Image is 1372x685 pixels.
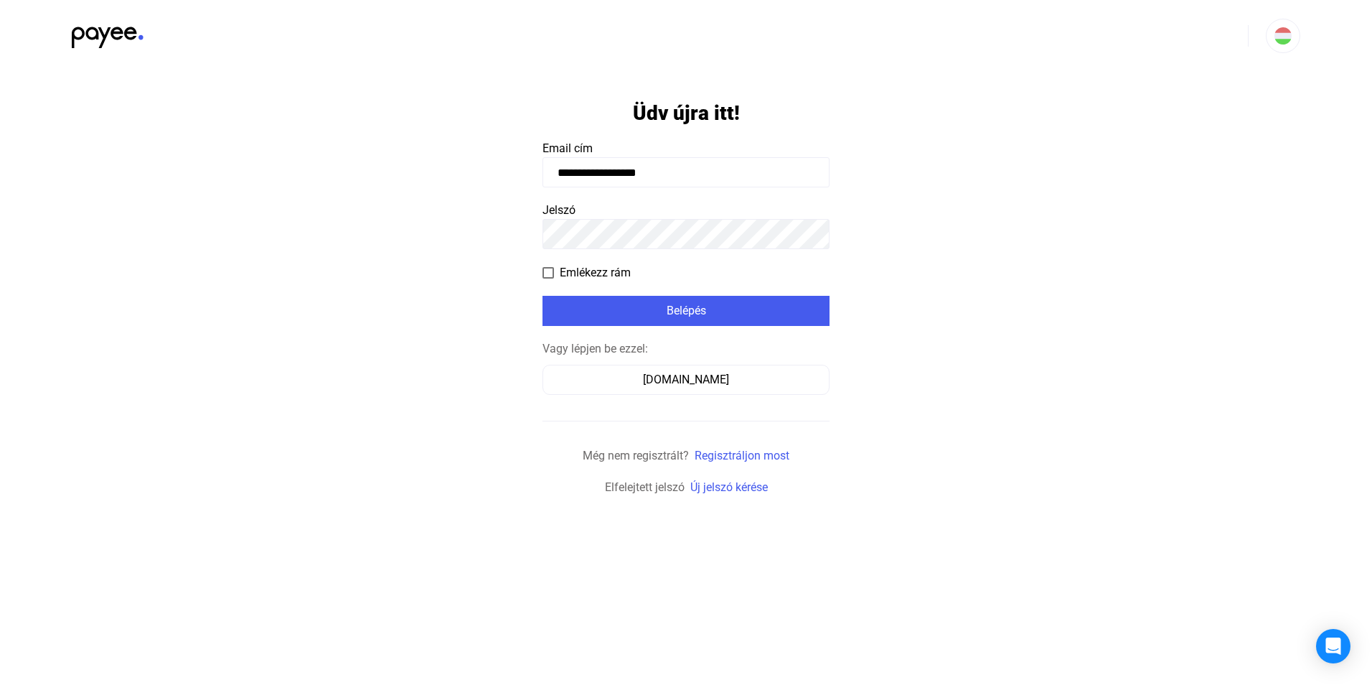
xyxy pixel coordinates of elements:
[542,296,830,326] button: Belépés
[1266,19,1300,53] button: HU
[542,141,593,155] span: Email cím
[542,203,575,217] span: Jelszó
[72,19,144,48] img: black-payee-blue-dot.svg
[547,302,825,320] div: Belépés
[583,449,689,462] span: Még nem regisztrált?
[542,365,830,395] button: [DOMAIN_NAME]
[548,371,824,388] div: [DOMAIN_NAME]
[1316,629,1350,663] div: Open Intercom Messenger
[542,373,830,386] a: [DOMAIN_NAME]
[542,340,830,358] div: Vagy lépjen be ezzel:
[560,264,631,281] span: Emlékezz rám
[690,480,768,494] a: Új jelszó kérése
[1274,27,1292,45] img: HU
[695,449,789,462] a: Regisztráljon most
[605,480,685,494] span: Elfelejtett jelszó
[633,101,740,126] h1: Üdv újra itt!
